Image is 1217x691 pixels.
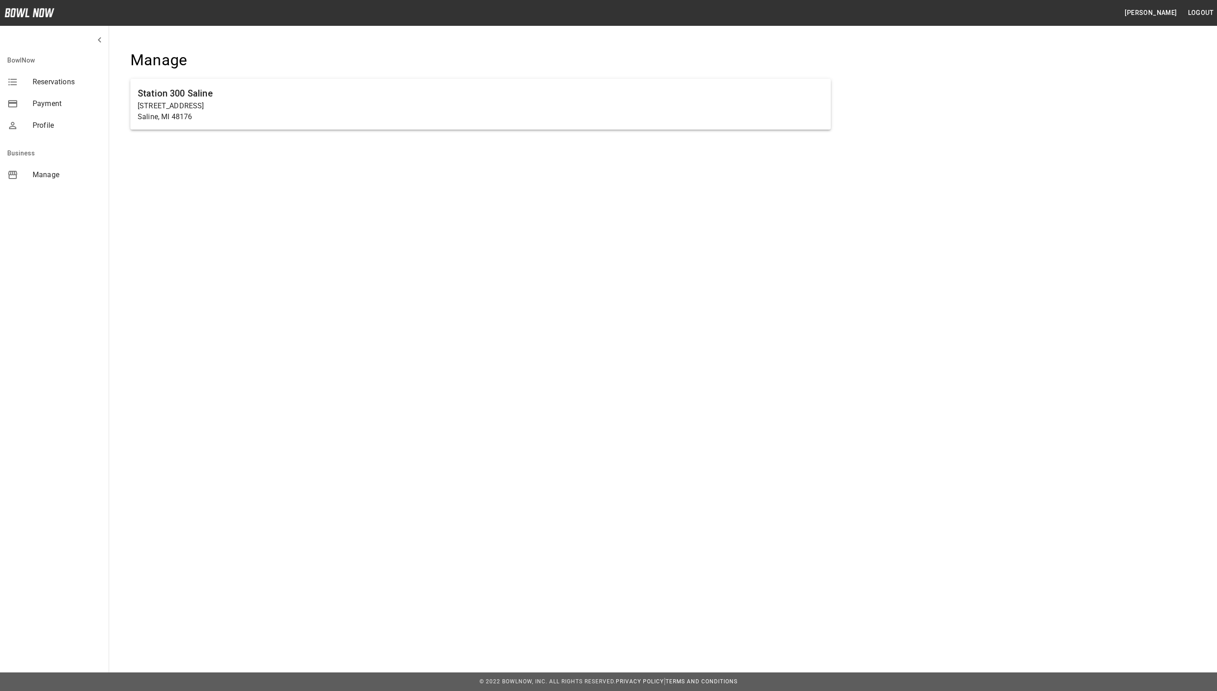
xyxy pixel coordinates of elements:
[130,51,831,70] h4: Manage
[33,169,101,180] span: Manage
[616,678,664,685] a: Privacy Policy
[1184,5,1217,21] button: Logout
[33,98,101,109] span: Payment
[479,678,616,685] span: © 2022 BowlNow, Inc. All Rights Reserved.
[33,120,101,131] span: Profile
[138,101,824,111] p: [STREET_ADDRESS]
[5,8,54,17] img: logo
[666,678,738,685] a: Terms and Conditions
[33,77,101,87] span: Reservations
[1121,5,1180,21] button: [PERSON_NAME]
[138,86,824,101] h6: Station 300 Saline
[138,111,824,122] p: Saline, MI 48176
